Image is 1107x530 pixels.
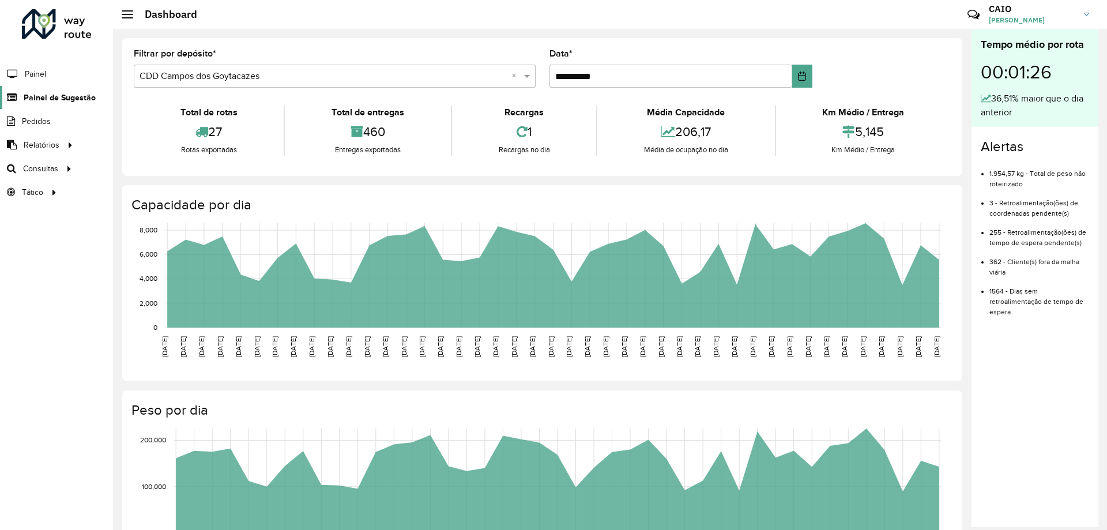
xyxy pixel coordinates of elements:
div: Recargas [455,106,593,119]
text: [DATE] [786,336,793,357]
text: 200,000 [140,437,166,444]
text: [DATE] [565,336,573,357]
span: Tático [22,186,43,198]
text: [DATE] [492,336,499,357]
text: [DATE] [620,336,628,357]
text: [DATE] [841,336,848,357]
text: [DATE] [749,336,756,357]
li: 1.954,57 kg - Total de peso não roteirizado [989,160,1089,189]
text: [DATE] [308,336,315,357]
text: [DATE] [602,336,609,357]
text: 0 [153,324,157,331]
text: [DATE] [326,336,334,357]
span: Pedidos [22,115,51,127]
div: 5,145 [779,119,948,144]
div: Total de entregas [288,106,447,119]
a: Contato Rápido [961,2,986,27]
text: [DATE] [694,336,701,357]
text: 4,000 [140,275,157,283]
label: Filtrar por depósito [134,47,216,61]
text: [DATE] [804,336,812,357]
text: [DATE] [455,336,462,357]
div: Km Médio / Entrega [779,144,948,156]
span: [PERSON_NAME] [989,15,1075,25]
text: 2,000 [140,299,157,307]
div: 460 [288,119,447,144]
h4: Capacidade por dia [131,197,951,213]
label: Data [549,47,573,61]
div: Rotas exportadas [137,144,281,156]
text: [DATE] [473,336,481,357]
h4: Peso por dia [131,402,951,419]
text: [DATE] [933,336,940,357]
div: Total de rotas [137,106,281,119]
text: [DATE] [436,336,444,357]
text: [DATE] [583,336,591,357]
h2: Dashboard [133,8,197,21]
span: Painel [25,68,46,80]
text: [DATE] [767,336,775,357]
span: Painel de Sugestão [24,92,96,104]
text: [DATE] [235,336,242,357]
text: [DATE] [823,336,830,357]
div: Km Médio / Entrega [779,106,948,119]
div: 36,51% maior que o dia anterior [981,92,1089,119]
text: [DATE] [676,336,683,357]
text: [DATE] [253,336,261,357]
text: [DATE] [216,336,224,357]
text: [DATE] [345,336,352,357]
text: [DATE] [529,336,536,357]
span: Relatórios [24,139,59,151]
span: Clear all [511,69,521,83]
text: [DATE] [547,336,555,357]
div: Recargas no dia [455,144,593,156]
div: Entregas exportadas [288,144,447,156]
text: [DATE] [198,336,205,357]
button: Choose Date [792,65,812,88]
text: [DATE] [161,336,168,357]
div: Média de ocupação no dia [600,144,771,156]
li: 255 - Retroalimentação(ões) de tempo de espera pendente(s) [989,219,1089,248]
text: [DATE] [896,336,903,357]
text: 100,000 [142,483,166,490]
text: [DATE] [418,336,426,357]
div: Média Capacidade [600,106,771,119]
span: Consultas [23,163,58,175]
text: [DATE] [859,336,867,357]
text: [DATE] [657,336,665,357]
text: 8,000 [140,226,157,234]
text: [DATE] [731,336,738,357]
li: 1564 - Dias sem retroalimentação de tempo de espera [989,277,1089,317]
div: 206,17 [600,119,771,144]
text: [DATE] [289,336,297,357]
text: [DATE] [382,336,389,357]
div: 27 [137,119,281,144]
text: [DATE] [639,336,646,357]
div: Tempo médio por rota [981,37,1089,52]
text: [DATE] [712,336,720,357]
text: [DATE] [271,336,278,357]
text: [DATE] [179,336,187,357]
text: [DATE] [510,336,518,357]
text: [DATE] [400,336,408,357]
h4: Alertas [981,138,1089,155]
text: 6,000 [140,250,157,258]
div: 1 [455,119,593,144]
text: [DATE] [914,336,922,357]
text: [DATE] [878,336,885,357]
div: 00:01:26 [981,52,1089,92]
li: 3 - Retroalimentação(ões) de coordenadas pendente(s) [989,189,1089,219]
text: [DATE] [363,336,371,357]
h3: CAIO [989,3,1075,14]
li: 362 - Cliente(s) fora da malha viária [989,248,1089,277]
